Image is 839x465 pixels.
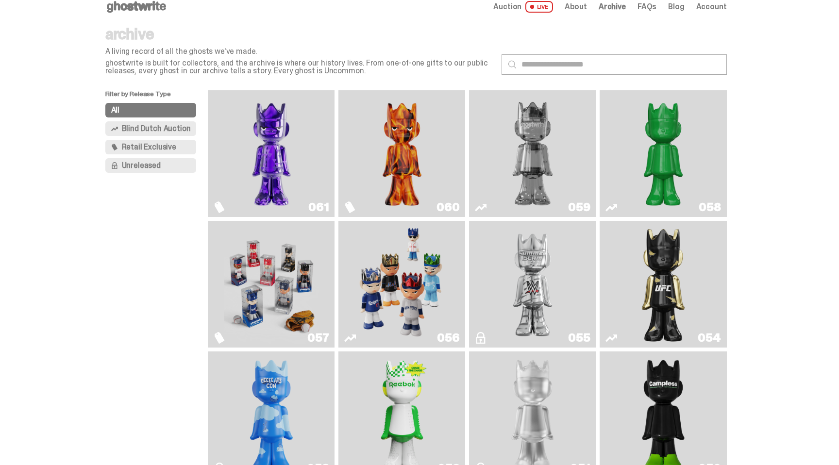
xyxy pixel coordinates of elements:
div: 057 [307,332,329,344]
div: 054 [698,332,721,344]
img: Game Face (2025) [354,225,450,344]
a: Game Face (2025) [344,225,459,344]
a: Auction LIVE [493,1,553,13]
a: Always On Fire [344,94,459,213]
p: Filter by Release Type [105,90,208,103]
span: LIVE [525,1,553,13]
span: All [111,106,120,114]
a: Ruby [605,225,721,344]
div: 055 [568,332,590,344]
div: 059 [568,201,590,213]
a: Archive [599,3,626,11]
span: Auction [493,3,521,11]
button: Retail Exclusive [105,140,197,154]
img: Game Face (2025) [224,225,319,344]
a: Two [475,94,590,213]
img: Always On Fire [354,94,450,213]
img: Two [485,94,580,213]
button: Blind Dutch Auction [105,121,197,136]
a: Fantasy [214,94,329,213]
p: ghostwrite is built for collectors, and the archive is where our history lives. From one-of-one g... [105,59,494,75]
div: 058 [699,201,721,213]
span: Unreleased [122,162,161,169]
div: 060 [436,201,459,213]
p: archive [105,26,494,42]
button: Unreleased [105,158,197,173]
img: Fantasy [224,94,319,213]
a: FAQs [638,3,656,11]
a: Blog [668,3,684,11]
p: A living record of all the ghosts we've made. [105,48,494,55]
div: 056 [437,332,459,344]
img: Schrödinger's ghost: Sunday Green [616,94,711,213]
img: Ruby [638,225,689,344]
a: I Was There SummerSlam [475,225,590,344]
button: All [105,103,197,117]
div: 061 [308,201,329,213]
a: Account [696,3,727,11]
a: Schrödinger's ghost: Sunday Green [605,94,721,213]
a: About [565,3,587,11]
span: Blind Dutch Auction [122,125,191,133]
a: Game Face (2025) [214,225,329,344]
img: I Was There SummerSlam [485,225,580,344]
span: Retail Exclusive [122,143,176,151]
